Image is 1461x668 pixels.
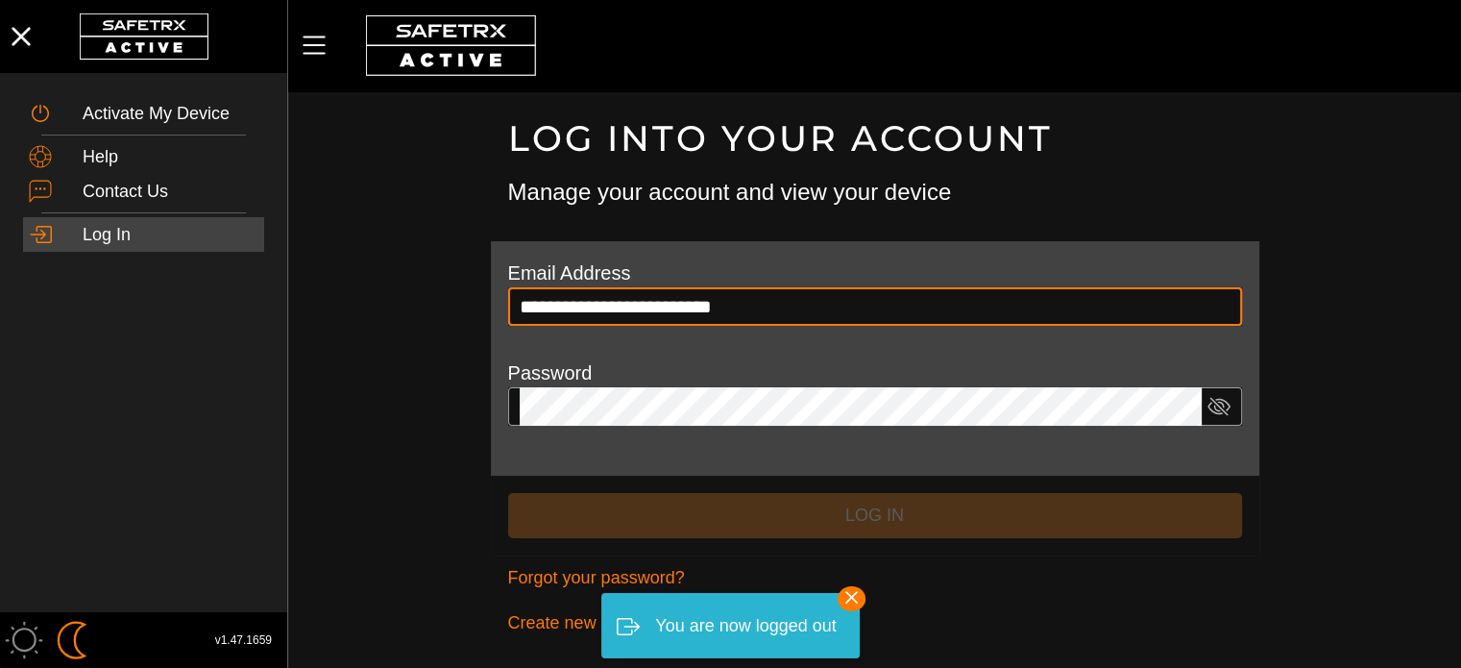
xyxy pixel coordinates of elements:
[508,176,1242,209] h3: Manage your account and view your device
[508,608,662,638] span: Create new account
[508,563,685,593] span: Forgot your password?
[83,104,258,125] div: Activate My Device
[29,145,52,168] img: Help.svg
[508,493,1242,538] button: Log In
[83,147,258,168] div: Help
[5,621,43,659] img: ModeLight.svg
[53,621,91,659] img: ModeDark.svg
[508,262,631,284] label: Email Address
[524,501,1227,531] span: Log In
[29,180,52,203] img: ContactUs.svg
[508,601,1242,646] a: Create new account
[508,362,593,383] label: Password
[655,607,837,645] div: You are now logged out
[508,556,1242,601] a: Forgot your password?
[204,625,283,656] button: v1.47.1659
[508,116,1242,161] h1: Log into your account
[298,25,346,65] button: Menu
[83,225,258,246] div: Log In
[83,182,258,203] div: Contact Us
[215,631,272,651] span: v1.47.1659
